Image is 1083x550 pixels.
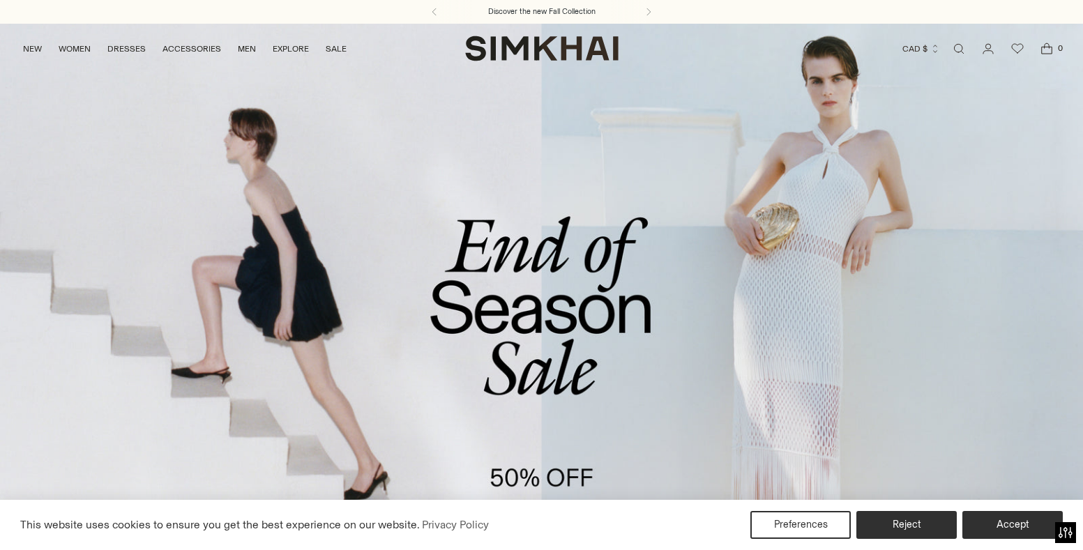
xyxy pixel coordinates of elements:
button: Preferences [750,511,851,539]
a: WOMEN [59,33,91,64]
button: CAD $ [902,33,940,64]
a: MEN [238,33,256,64]
button: Accept [962,511,1063,539]
a: EXPLORE [273,33,309,64]
a: Discover the new Fall Collection [488,6,596,17]
a: ACCESSORIES [162,33,221,64]
iframe: Gorgias live chat messenger [1013,484,1069,536]
a: Open search modal [945,35,973,63]
a: Privacy Policy (opens in a new tab) [420,514,491,535]
a: Open cart modal [1033,35,1061,63]
a: SIMKHAI [465,35,619,62]
a: NEW [23,33,42,64]
a: DRESSES [107,33,146,64]
a: SALE [326,33,347,64]
button: Reject [856,511,957,539]
span: This website uses cookies to ensure you get the best experience on our website. [20,518,420,531]
a: Wishlist [1004,35,1031,63]
span: 0 [1054,42,1066,54]
a: Go to the account page [974,35,1002,63]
